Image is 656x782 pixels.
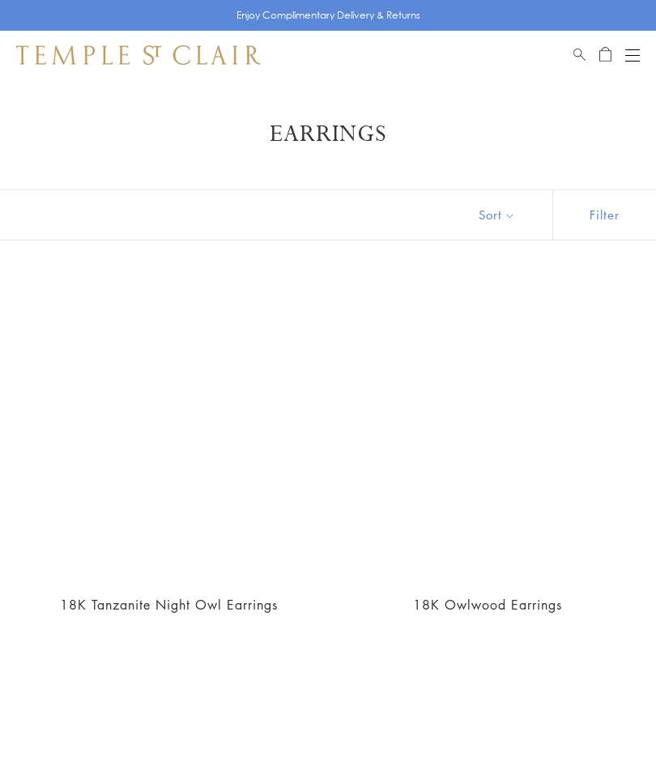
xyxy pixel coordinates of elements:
[625,45,640,65] button: Open navigation
[40,120,616,149] h1: Earrings
[442,190,552,240] button: Show sort by
[599,45,611,65] a: Open Shopping Bag
[16,45,261,65] img: Temple St. Clair
[236,7,420,23] p: Enjoy Complimentary Delivery & Returns
[60,596,278,614] a: 18K Tanzanite Night Owl Earrings
[338,281,637,580] a: 18K Owlwood Earrings
[413,596,562,614] a: 18K Owlwood Earrings
[19,281,318,580] a: E36887-OWLTZTG
[573,45,586,65] a: Search
[552,190,656,240] button: Show filters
